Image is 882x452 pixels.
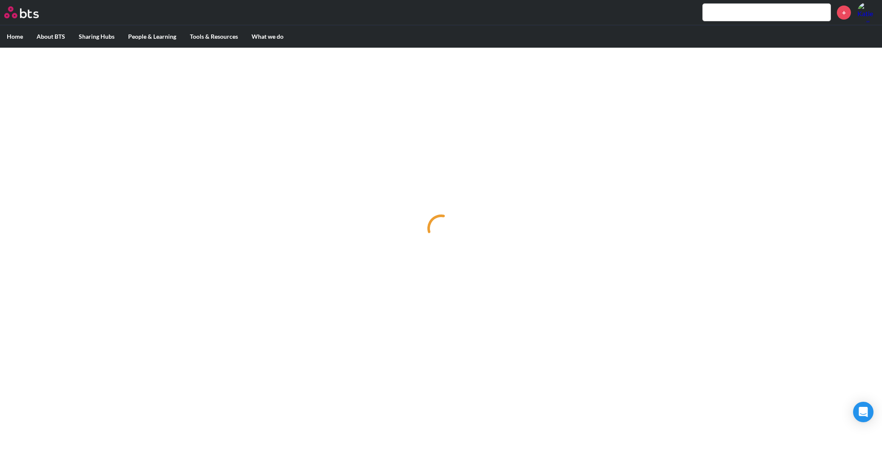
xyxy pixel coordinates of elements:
div: Open Intercom Messenger [853,402,873,422]
img: Katie Noll [857,2,878,23]
label: People & Learning [121,26,183,48]
label: What we do [245,26,290,48]
a: + [837,6,851,20]
label: Sharing Hubs [72,26,121,48]
img: BTS Logo [4,6,39,18]
label: About BTS [30,26,72,48]
label: Tools & Resources [183,26,245,48]
a: Go home [4,6,54,18]
a: Profile [857,2,878,23]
